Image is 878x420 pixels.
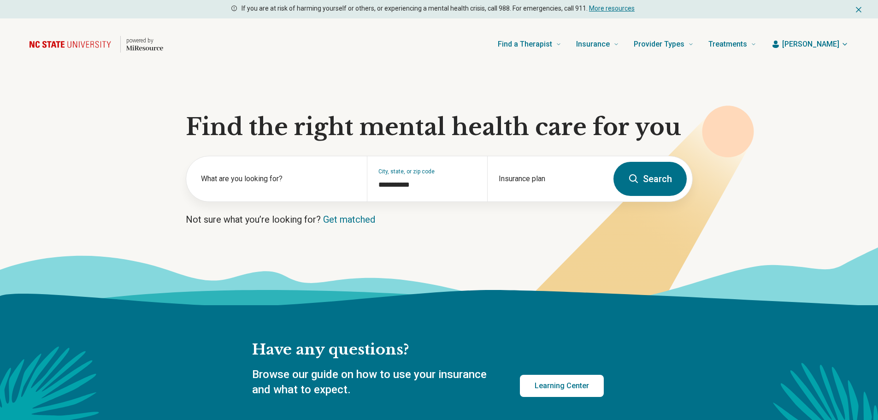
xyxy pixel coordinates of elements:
[252,340,604,360] h2: Have any questions?
[771,39,849,50] button: [PERSON_NAME]
[634,38,684,51] span: Provider Types
[613,162,687,196] button: Search
[252,367,498,398] p: Browse our guide on how to use your insurance and what to expect.
[498,26,561,63] a: Find a Therapist
[782,39,839,50] span: [PERSON_NAME]
[854,4,863,15] button: Dismiss
[186,113,693,141] h1: Find the right mental health care for you
[29,30,163,59] a: Home page
[126,37,163,44] p: powered by
[634,26,694,63] a: Provider Types
[589,5,635,12] a: More resources
[576,26,619,63] a: Insurance
[708,26,756,63] a: Treatments
[576,38,610,51] span: Insurance
[201,173,356,184] label: What are you looking for?
[242,4,635,13] p: If you are at risk of harming yourself or others, or experiencing a mental health crisis, call 98...
[520,375,604,397] a: Learning Center
[323,214,375,225] a: Get matched
[708,38,747,51] span: Treatments
[186,213,693,226] p: Not sure what you’re looking for?
[498,38,552,51] span: Find a Therapist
